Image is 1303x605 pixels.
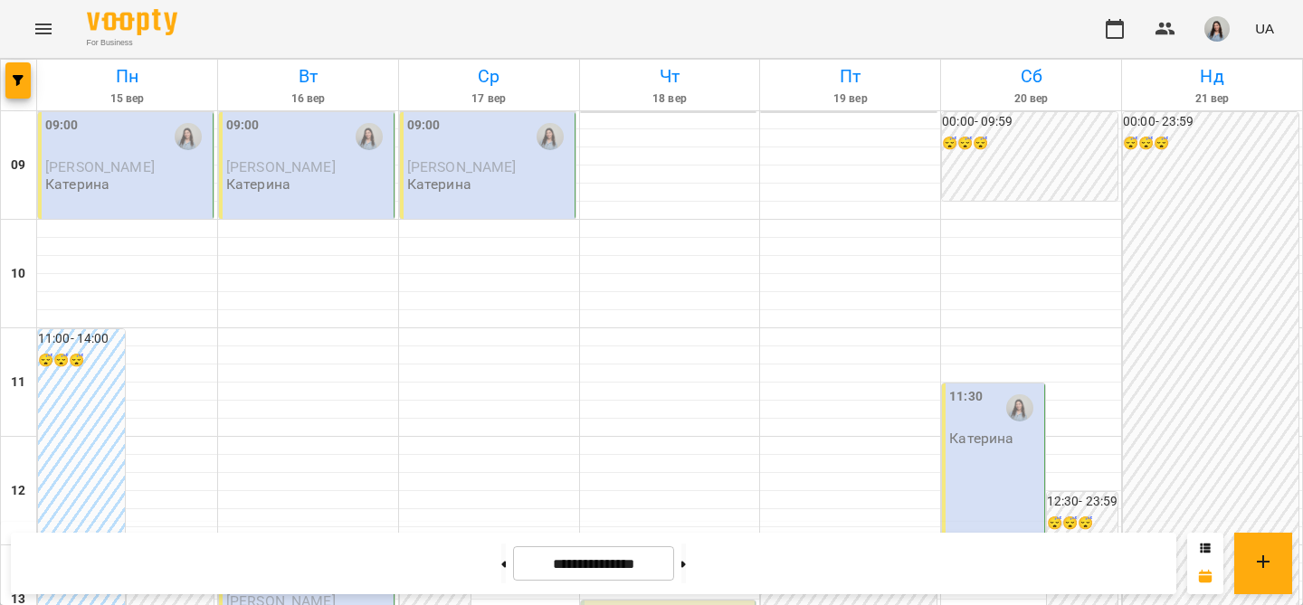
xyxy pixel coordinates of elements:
[87,9,177,35] img: Voopty Logo
[944,90,1118,108] h6: 20 вер
[1125,90,1299,108] h6: 21 вер
[11,481,25,501] h6: 12
[537,123,564,150] img: Катерина
[1047,514,1118,534] h6: 😴😴😴
[763,62,937,90] h6: Пт
[402,62,576,90] h6: Ср
[175,123,202,150] img: Катерина
[942,112,1118,132] h6: 00:00 - 09:59
[40,90,214,108] h6: 15 вер
[407,176,471,192] p: Катерина
[1255,19,1274,38] span: UA
[407,116,441,136] label: 09:00
[11,264,25,284] h6: 10
[1047,492,1118,512] h6: 12:30 - 23:59
[226,158,336,175] span: [PERSON_NAME]
[11,373,25,392] h6: 11
[1006,394,1033,421] img: Катерина
[356,123,383,150] img: Катерина
[38,329,125,349] h6: 11:00 - 14:00
[38,351,125,371] h6: 😴😴😴
[22,7,65,51] button: Menu
[221,62,395,90] h6: Вт
[407,158,517,175] span: [PERSON_NAME]
[583,62,757,90] h6: Чт
[226,116,260,136] label: 09:00
[11,156,25,175] h6: 09
[1123,112,1298,132] h6: 00:00 - 23:59
[949,387,983,407] label: 11:30
[45,158,155,175] span: [PERSON_NAME]
[221,90,395,108] h6: 16 вер
[402,90,576,108] h6: 17 вер
[40,62,214,90] h6: Пн
[1125,62,1299,90] h6: Нд
[1248,12,1281,45] button: UA
[583,90,757,108] h6: 18 вер
[1123,134,1298,154] h6: 😴😴😴
[45,176,109,192] p: Катерина
[87,37,177,49] span: For Business
[944,62,1118,90] h6: Сб
[226,176,290,192] p: Катерина
[1204,16,1230,42] img: 00729b20cbacae7f74f09ddf478bc520.jpg
[45,116,79,136] label: 09:00
[942,134,1118,154] h6: 😴😴😴
[949,430,1013,446] p: Катерина
[763,90,937,108] h6: 19 вер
